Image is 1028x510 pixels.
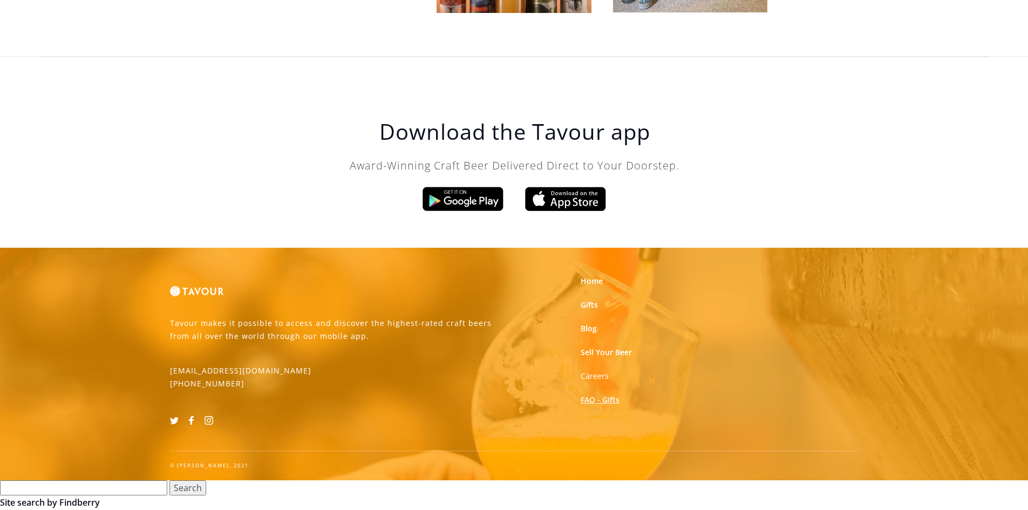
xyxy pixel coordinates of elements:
a: Gifts [581,300,598,310]
a: Home [581,276,603,287]
a: Blog [581,323,597,334]
strong: Careers [581,371,609,381]
input: Search [169,480,206,495]
a: Careers [581,371,609,382]
p: Award-Winning Craft Beer Delivered Direct to Your Doorstep. [299,158,731,174]
a: Sell Your Beer [581,347,632,358]
a: FAQ - Gifts [581,395,619,405]
p: [EMAIL_ADDRESS][DOMAIN_NAME] [PHONE_NUMBER] [170,364,311,390]
p: Tavour makes it possible to access and discover the highest-rated craft beers from all over the w... [170,317,506,343]
div: © [PERSON_NAME], 2021. [170,462,858,470]
h1: Download the Tavour app [299,119,731,145]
